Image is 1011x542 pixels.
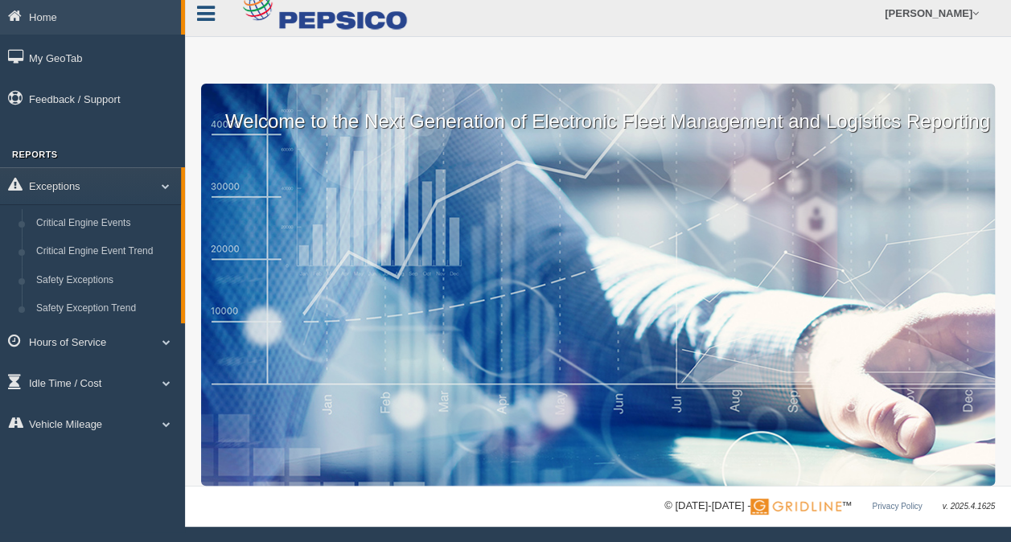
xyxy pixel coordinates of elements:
a: Safety Exceptions [29,266,181,295]
a: Critical Engine Event Trend [29,237,181,266]
a: Critical Engine Events [29,209,181,238]
div: © [DATE]-[DATE] - ™ [664,498,995,515]
a: Safety Exception Trend [29,294,181,323]
span: v. 2025.4.1625 [943,502,995,511]
a: Privacy Policy [872,502,922,511]
p: Welcome to the Next Generation of Electronic Fleet Management and Logistics Reporting [201,84,995,135]
img: Gridline [750,499,841,515]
